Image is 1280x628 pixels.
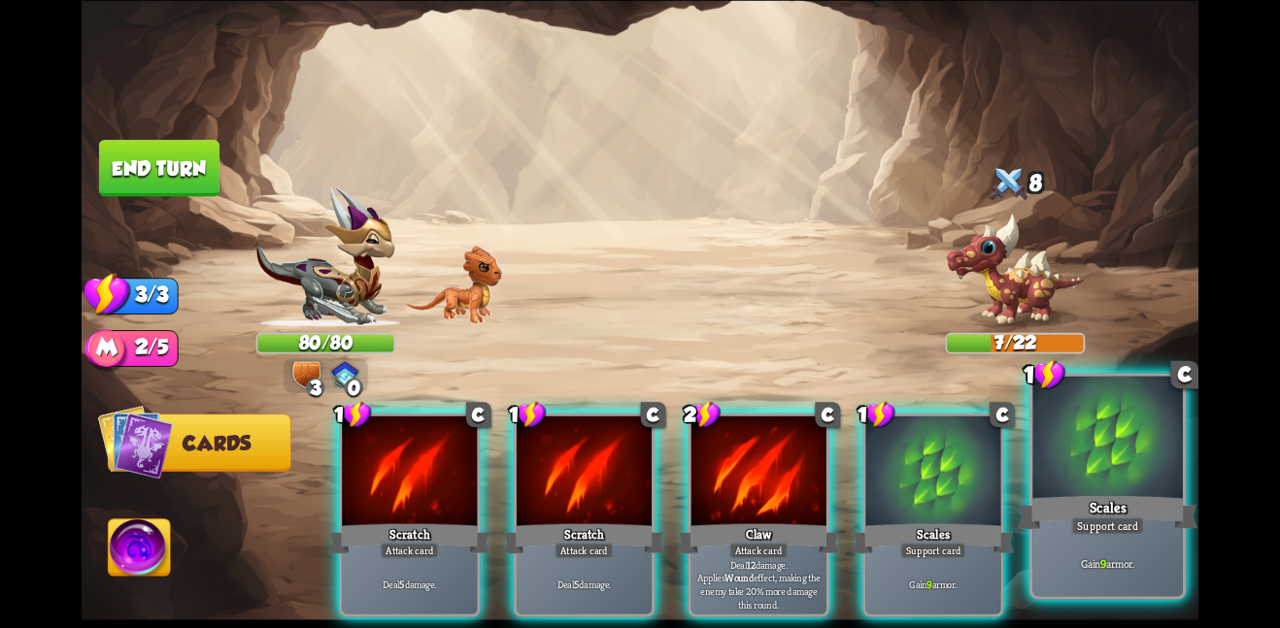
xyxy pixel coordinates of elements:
[520,578,648,591] p: Deal damage.
[404,245,502,323] img: Earth_Dragon_Baby.png
[1071,516,1144,535] div: Support card
[926,578,931,591] b: 9
[183,432,251,454] span: Cards
[900,542,966,558] div: Support card
[947,334,1083,351] div: 7/22
[684,400,722,428] div: 2
[331,361,359,388] img: ChevalierSigil.png
[334,400,372,428] div: 1
[869,578,997,591] p: Gain armor.
[346,578,474,591] p: Deal damage.
[503,520,665,556] div: Scratch
[84,329,127,373] img: Mana_Points.png
[256,186,396,327] img: Chevalier_Dragon.png
[380,542,439,558] div: Attack card
[815,402,840,427] div: C
[946,161,1086,207] div: 8
[509,400,547,428] div: 1
[399,578,404,591] b: 5
[729,542,789,558] div: Attack card
[466,402,491,427] div: C
[344,378,363,397] div: 0
[108,413,291,471] button: Cards
[257,334,393,351] div: 80/80
[990,402,1015,427] div: C
[574,578,579,591] b: 5
[694,557,823,611] p: Deal damage. Applies effect, making the enemy take 20% more damage this round.
[1170,360,1198,388] div: C
[328,520,490,556] div: Scratch
[678,520,840,556] div: Claw
[641,402,666,427] div: C
[555,542,614,558] div: Attack card
[747,557,756,571] b: 12
[306,378,325,397] div: 3
[99,140,219,196] button: End turn
[946,212,1086,327] img: Spikey_Dragon.png
[852,520,1014,556] div: Scales
[84,271,131,316] img: Stamina_Icon.png
[292,361,320,388] img: Bonus_Armor.png
[1018,492,1197,532] div: Scales
[1024,358,1065,389] div: 1
[98,404,174,479] img: Cards_Icon.png
[108,278,179,314] div: 3/3
[1036,555,1179,570] p: Gain armor.
[724,571,754,584] b: Wound
[858,400,895,428] div: 1
[109,519,171,582] img: Ability_Icon.png
[108,330,179,367] div: 2/5
[1100,555,1106,570] b: 9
